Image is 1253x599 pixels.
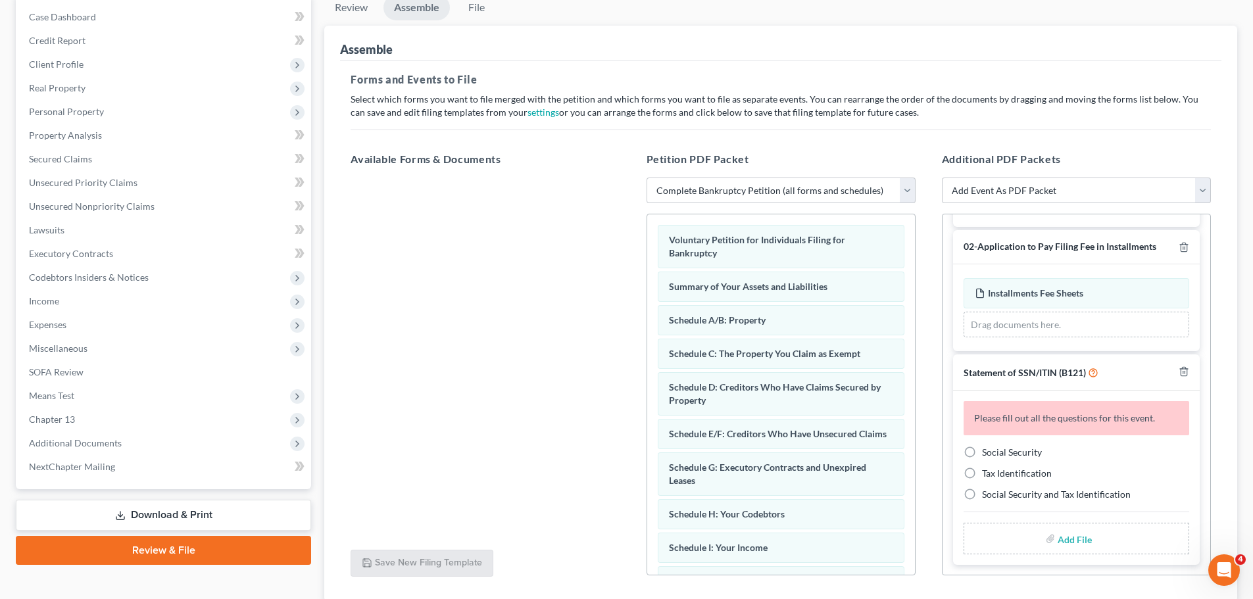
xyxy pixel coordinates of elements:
span: Personal Property [29,106,104,117]
a: Case Dashboard [18,5,311,29]
span: Unsecured Priority Claims [29,177,137,188]
span: Additional Documents [29,437,122,448]
a: Secured Claims [18,147,311,171]
span: Income [29,295,59,306]
span: Voluntary Petition for Individuals Filing for Bankruptcy [669,234,845,258]
span: Schedule D: Creditors Who Have Claims Secured by Property [669,381,881,406]
span: Miscellaneous [29,343,87,354]
h5: Forms and Events to File [351,72,1211,87]
span: Executory Contracts [29,248,113,259]
span: Codebtors Insiders & Notices [29,272,149,283]
span: Summary of Your Assets and Liabilities [669,281,827,292]
a: SOFA Review [18,360,311,384]
span: Property Analysis [29,130,102,141]
span: 4 [1235,554,1246,565]
span: Schedule I: Your Income [669,542,768,553]
span: Expenses [29,319,66,330]
span: Chapter 13 [29,414,75,425]
span: SOFA Review [29,366,84,377]
span: Installments Fee Sheets [988,287,1083,299]
a: Unsecured Nonpriority Claims [18,195,311,218]
span: NextChapter Mailing [29,461,115,472]
a: NextChapter Mailing [18,455,311,479]
span: Case Dashboard [29,11,96,22]
span: Schedule E/F: Creditors Who Have Unsecured Claims [669,428,887,439]
span: Schedule C: The Property You Claim as Exempt [669,348,860,359]
span: Social Security and Tax Identification [982,489,1131,500]
span: Tax Identification [982,467,1052,479]
span: Schedule A/B: Property [669,314,766,325]
span: Unsecured Nonpriority Claims [29,201,155,212]
a: Credit Report [18,29,311,53]
a: Lawsuits [18,218,311,242]
a: Review & File [16,536,311,565]
a: Property Analysis [18,124,311,147]
span: Schedule G: Executory Contracts and Unexpired Leases [669,462,866,486]
span: Schedule H: Your Codebtors [669,508,785,519]
span: Lawsuits [29,224,64,235]
span: Statement of SSN/ITIN (B121) [964,367,1086,378]
div: Assemble [340,41,393,57]
span: Client Profile [29,59,84,70]
span: 02-Application to Pay Filing Fee in Installments [964,241,1156,252]
span: Social Security [982,446,1042,458]
span: Petition PDF Packet [647,153,749,165]
a: Unsecured Priority Claims [18,171,311,195]
h5: Available Forms & Documents [351,151,620,167]
a: settings [528,107,559,118]
iframe: Intercom live chat [1208,554,1240,586]
span: Means Test [29,390,74,401]
a: Download & Print [16,500,311,531]
span: Secured Claims [29,153,92,164]
a: Executory Contracts [18,242,311,266]
button: Save New Filing Template [351,550,493,577]
div: Drag documents here. [964,312,1189,338]
h5: Additional PDF Packets [942,151,1211,167]
p: Select which forms you want to file merged with the petition and which forms you want to file as ... [351,93,1211,119]
span: Credit Report [29,35,86,46]
span: Please fill out all the questions for this event. [974,412,1155,423]
span: Real Property [29,82,86,93]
